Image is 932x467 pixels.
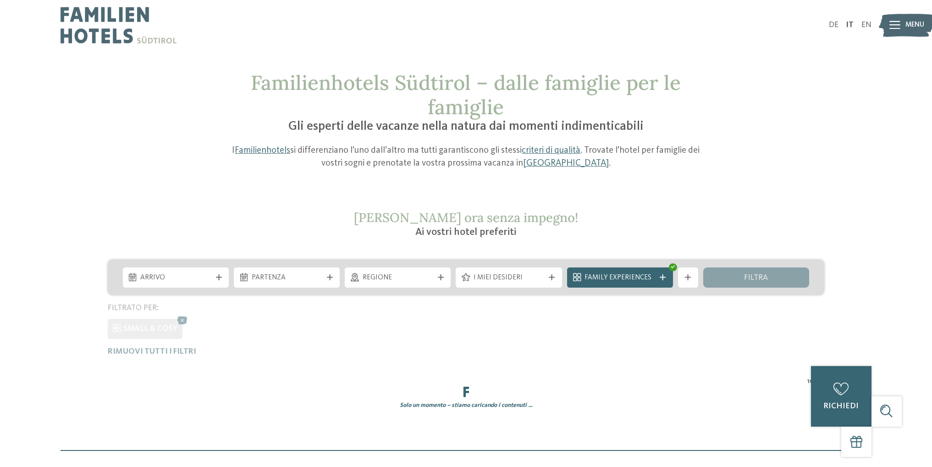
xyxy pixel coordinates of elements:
[807,377,814,387] span: 10
[140,273,211,283] span: Arrivo
[100,401,832,410] div: Solo un momento – stiamo caricando i contenuti …
[846,21,854,29] a: IT
[363,273,433,283] span: Regione
[226,145,706,170] p: I si differenziano l’uno dall’altro ma tutti garantiscono gli stessi . Trovate l’hotel per famigl...
[415,227,516,237] span: Ai vostri hotel preferiti
[288,120,644,133] span: Gli esperti delle vacanze nella natura dai momenti indimenticabili
[251,70,681,120] span: Familienhotels Südtirol – dalle famiglie per le famiglie
[861,21,871,29] a: EN
[829,21,838,29] a: DE
[523,159,609,168] a: [GEOGRAPHIC_DATA]
[811,366,871,427] a: richiedi
[252,273,322,283] span: Partenza
[522,146,580,155] a: criteri di qualità
[354,209,578,226] span: [PERSON_NAME] ora senza impegno!
[585,273,655,283] span: Family Experiences
[235,146,290,155] a: Familienhotels
[474,273,544,283] span: I miei desideri
[823,402,859,410] span: richiedi
[905,20,924,30] span: Menu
